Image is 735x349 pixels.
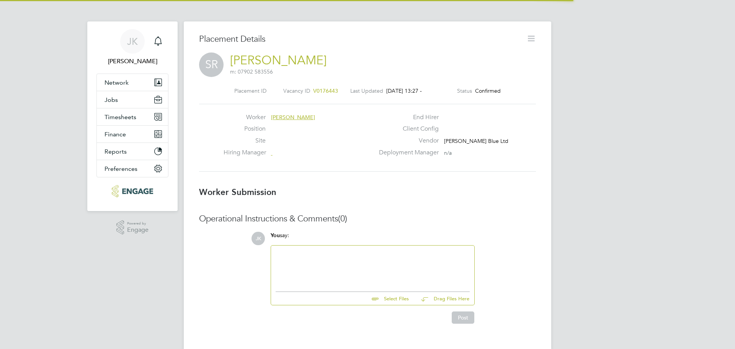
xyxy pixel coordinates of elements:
[457,87,472,94] label: Status
[97,160,168,177] button: Preferences
[415,291,470,307] button: Drag Files Here
[96,185,168,197] a: Go to home page
[87,21,178,211] nav: Main navigation
[199,52,224,77] span: SR
[224,149,266,157] label: Hiring Manager
[127,227,149,233] span: Engage
[96,29,168,66] a: JK[PERSON_NAME]
[105,148,127,155] span: Reports
[338,213,347,224] span: (0)
[374,137,439,145] label: Vendor
[97,74,168,91] button: Network
[374,125,439,133] label: Client Config
[374,149,439,157] label: Deployment Manager
[252,232,265,245] span: JK
[224,113,266,121] label: Worker
[444,138,508,144] span: [PERSON_NAME] Blue Ltd
[105,165,137,172] span: Preferences
[199,213,536,224] h3: Operational Instructions & Comments
[105,79,129,86] span: Network
[234,87,266,94] label: Placement ID
[112,185,153,197] img: henry-blue-logo-retina.png
[271,232,280,239] span: You
[271,114,315,121] span: [PERSON_NAME]
[475,87,501,94] span: Confirmed
[350,87,383,94] label: Last Updated
[230,53,327,68] a: [PERSON_NAME]
[271,232,475,245] div: say:
[105,131,126,138] span: Finance
[386,87,422,94] span: [DATE] 13:27 -
[105,113,136,121] span: Timesheets
[96,57,168,66] span: Joel Kinsella
[127,220,149,227] span: Powered by
[224,137,266,145] label: Site
[313,87,338,94] span: V0176443
[199,34,521,45] h3: Placement Details
[97,91,168,108] button: Jobs
[105,96,118,103] span: Jobs
[97,143,168,160] button: Reports
[444,149,452,156] span: n/a
[97,126,168,143] button: Finance
[127,36,138,46] span: JK
[283,87,310,94] label: Vacancy ID
[224,125,266,133] label: Position
[374,113,439,121] label: End Hirer
[452,311,474,324] button: Post
[116,220,149,235] a: Powered byEngage
[230,68,273,75] span: m: 07902 583556
[199,187,276,197] b: Worker Submission
[97,108,168,125] button: Timesheets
